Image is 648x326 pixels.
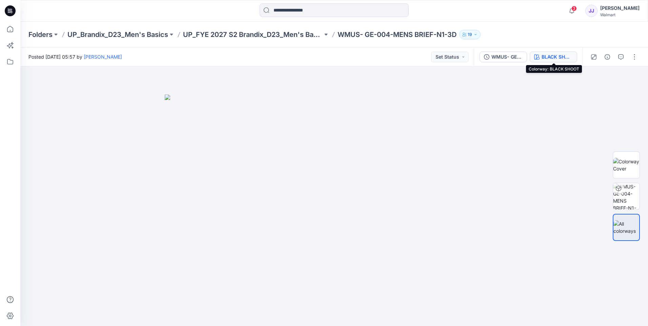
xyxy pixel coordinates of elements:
button: 19 [459,30,481,39]
img: Colorway Cover [613,158,640,172]
a: [PERSON_NAME] [84,54,122,60]
button: WMUS- GE-004-MENS BRIEF-N1-3D [480,52,527,62]
a: UP_Brandix_D23_Men's Basics [67,30,168,39]
div: WMUS- GE-004-MENS BRIEF-N1-3D [491,53,523,61]
a: UP_FYE 2027 S2 Brandix_D23_Men's Basics- [PERSON_NAME] [183,30,323,39]
div: Walmart [600,12,640,17]
img: eyJhbGciOiJIUzI1NiIsImtpZCI6IjAiLCJzbHQiOiJzZXMiLCJ0eXAiOiJKV1QifQ.eyJkYXRhIjp7InR5cGUiOiJzdG9yYW... [165,95,504,326]
div: JJ [585,5,598,17]
span: Posted [DATE] 05:57 by [28,53,122,60]
button: Details [602,52,613,62]
div: [PERSON_NAME] [600,4,640,12]
a: Folders [28,30,53,39]
button: BLACK SHOOT [530,52,577,62]
div: BLACK SHOOT [542,53,573,61]
p: 19 [468,31,472,38]
img: WMUS- GE-004-MENS BRIEF-N1-3D BLACK SHOOT [613,183,640,209]
img: All colorways [613,220,639,235]
span: 3 [571,6,577,11]
p: WMUS- GE-004-MENS BRIEF-N1-3D [338,30,457,39]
